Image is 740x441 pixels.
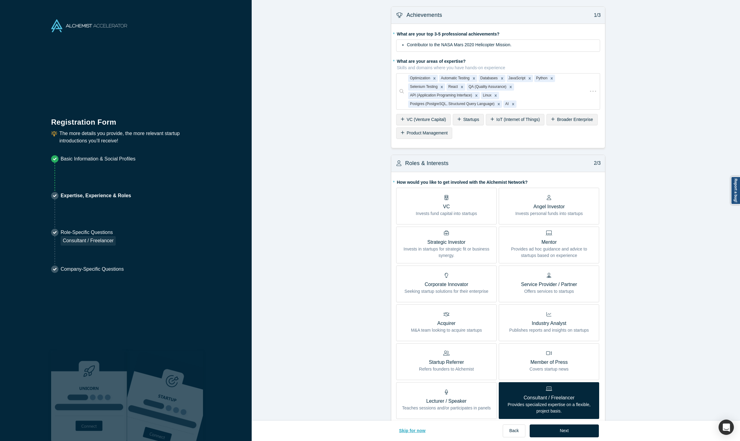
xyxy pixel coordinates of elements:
p: Member of Press [530,359,569,366]
span: Startups [463,117,479,122]
label: What are your top 3-5 professional achievements? [396,29,600,37]
p: Publishes reports and insights on startups [509,327,589,334]
img: Robust Technologies [51,351,127,441]
span: VC (Venture Capital) [407,117,446,122]
p: Role-Specific Questions [61,229,116,236]
img: Prism AI [127,351,203,441]
div: Remove Selenium Testing [438,83,445,91]
h1: Registration Form [51,110,201,128]
p: Provides ad hoc guidance and advice to startups based on experience [503,246,595,259]
p: 2/3 [591,160,601,167]
div: Remove Postgres (PostgreSQL, Structured Query Language) [495,100,502,108]
div: Remove Optimization [431,75,438,82]
h3: Roles & Interests [405,159,449,168]
p: Company-Specific Questions [61,266,124,273]
div: Automatic Testing [439,75,471,82]
div: Python [534,75,548,82]
p: Strategic Investor [401,239,492,246]
p: Consultant / Freelancer [503,394,595,401]
div: Optimization [408,75,431,82]
p: Basic Information & Social Profiles [61,155,136,163]
div: Remove QA (Quality Assurance) [507,83,514,91]
p: M&A team looking to acquire startups [411,327,482,334]
p: Industry Analyst [509,320,589,327]
p: Angel Investor [515,203,583,210]
p: 1/3 [591,12,601,19]
p: Refers founders to Alchemist [419,366,474,372]
div: rdw-editor [400,42,596,54]
div: rdw-wrapper [396,40,600,52]
div: VC (Venture Capital) [396,114,451,125]
p: Startup Referrer [419,359,474,366]
button: Next [530,424,599,437]
div: Remove Databases [499,75,505,82]
p: Provides specialized expertise on a flexible, project basis. [503,401,595,414]
img: Alchemist Accelerator Logo [51,19,127,32]
p: Mentor [503,239,595,246]
p: Skills and domains where you have hands-on experience [397,65,600,71]
div: API (Application Programing Interface) [408,92,473,99]
p: Seeking startup solutions for their enterprise [404,288,488,295]
p: Covers startup news [530,366,569,372]
div: IoT (Internet of Things) [486,114,544,125]
div: Remove JavaScript [526,75,533,82]
div: QA (Quality Assurance) [467,83,507,91]
div: Remove Python [548,75,555,82]
p: Service Provider / Partner [521,281,577,288]
button: Skip for now [393,424,432,437]
div: Product Management [396,127,452,139]
div: Remove AI [510,100,516,108]
p: Expertise, Experience & Roles [61,192,131,199]
label: How would you like to get involved with the Alchemist Network? [396,177,600,186]
div: Consultant / Freelancer [61,236,116,246]
div: Remove Automatic Testing [471,75,477,82]
p: Invests fund capital into startups [416,210,477,217]
p: Invests in startups for strategic fit or business synergy. [401,246,492,259]
div: Broader Enterprise [547,114,598,125]
p: The more details you provide, the more relevant startup introductions you’ll receive! [59,130,201,145]
p: VC [416,203,477,210]
div: Postgres (PostgreSQL, Structured Query Language) [408,100,495,108]
span: Product Management [407,130,448,135]
p: Invests personal funds into startups [515,210,583,217]
p: Acquirer [411,320,482,327]
div: Startups [453,114,484,125]
span: Contributor to the NASA Mars 2020 Helicopter Mission. [407,42,512,47]
label: What are your areas of expertise? [396,56,600,71]
div: Linux [481,92,492,99]
a: Report a bug! [731,176,740,205]
div: Selenium Testing [408,83,438,91]
div: Remove React [459,83,465,91]
div: Databases [479,75,499,82]
div: React [446,83,459,91]
span: IoT (Internet of Things) [496,117,540,122]
p: Teaches sessions and/or participates in panels [402,405,491,411]
p: Corporate Innovator [404,281,488,288]
div: Remove Linux [492,92,499,99]
div: AI [503,100,509,108]
button: Back [503,424,525,437]
span: Broader Enterprise [557,117,593,122]
div: Remove API (Application Programing Interface) [473,92,480,99]
p: Lecturer / Speaker [402,398,491,405]
h3: Achievements [407,11,442,19]
div: JavaScript [507,75,527,82]
p: Offers services to startups [521,288,577,295]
